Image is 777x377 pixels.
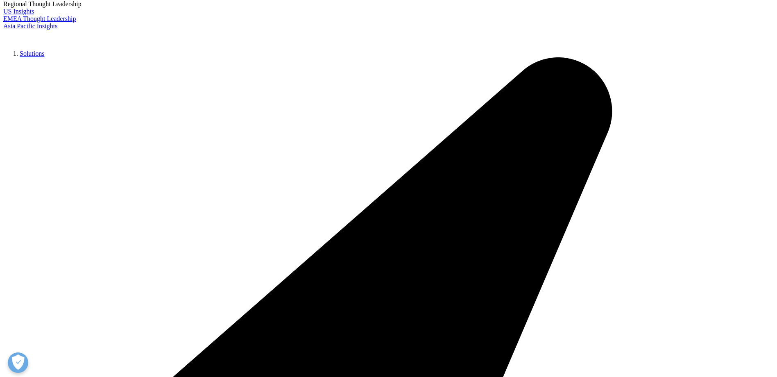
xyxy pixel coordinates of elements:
img: IQVIA Healthcare Information Technology and Pharma Clinical Research Company [3,30,69,42]
a: EMEA Thought Leadership [3,15,76,22]
a: Solutions [20,50,44,57]
a: Asia Pacific Insights [3,23,57,30]
button: Open Preferences [8,352,28,373]
div: Regional Thought Leadership [3,0,774,8]
a: US Insights [3,8,34,15]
